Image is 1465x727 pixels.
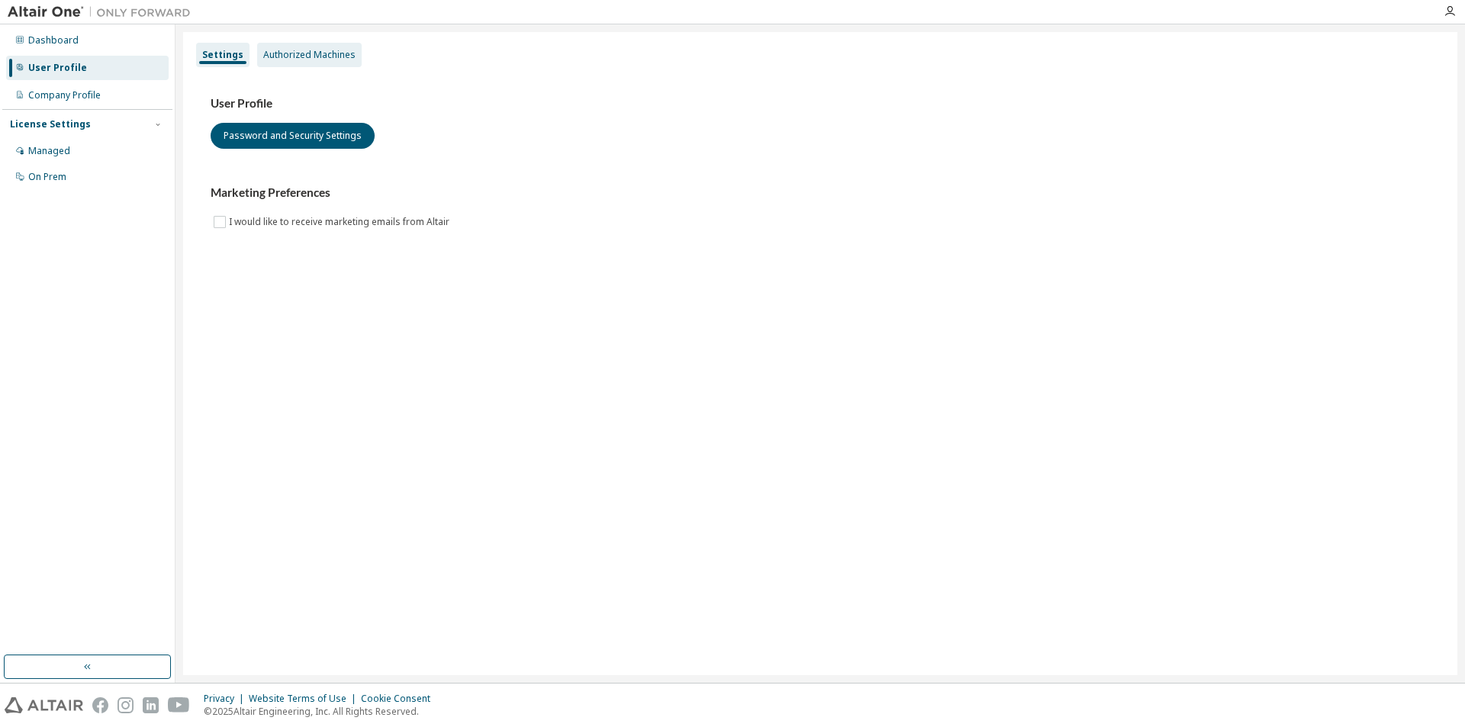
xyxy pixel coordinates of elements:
h3: Marketing Preferences [211,185,1430,201]
button: Password and Security Settings [211,123,375,149]
img: linkedin.svg [143,697,159,713]
div: Settings [202,49,243,61]
div: User Profile [28,62,87,74]
label: I would like to receive marketing emails from Altair [229,213,452,231]
div: Managed [28,145,70,157]
div: Privacy [204,693,249,705]
div: License Settings [10,118,91,130]
div: Company Profile [28,89,101,101]
h3: User Profile [211,96,1430,111]
img: instagram.svg [118,697,134,713]
img: altair_logo.svg [5,697,83,713]
img: facebook.svg [92,697,108,713]
div: On Prem [28,171,66,183]
img: Altair One [8,5,198,20]
p: © 2025 Altair Engineering, Inc. All Rights Reserved. [204,705,439,718]
div: Dashboard [28,34,79,47]
div: Website Terms of Use [249,693,361,705]
div: Cookie Consent [361,693,439,705]
div: Authorized Machines [263,49,356,61]
img: youtube.svg [168,697,190,713]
